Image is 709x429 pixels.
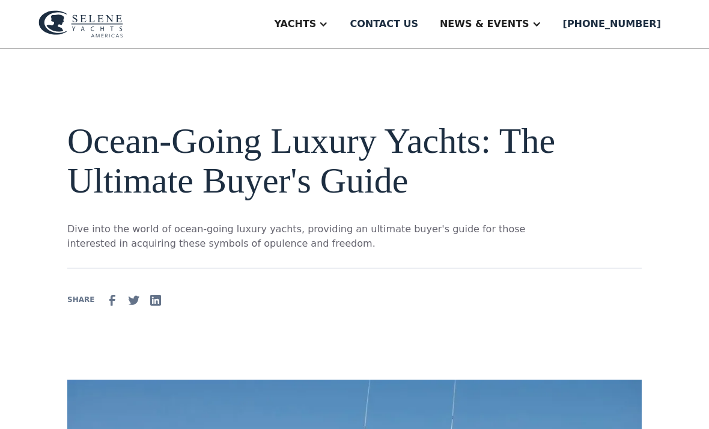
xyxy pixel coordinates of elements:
[350,17,418,31] div: Contact us
[274,17,316,31] div: Yachts
[67,222,567,251] p: Dive into the world of ocean-going luxury yachts, providing an ultimate buyer's guide for those i...
[67,121,567,200] h1: Ocean-Going Luxury Yachts: The Ultimate Buyer's Guide
[38,10,123,38] img: logo
[67,294,94,305] div: SHARE
[148,293,163,307] img: Linkedin
[127,293,141,307] img: Twitter
[105,293,120,307] img: facebook
[440,17,529,31] div: News & EVENTS
[563,17,661,31] div: [PHONE_NUMBER]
